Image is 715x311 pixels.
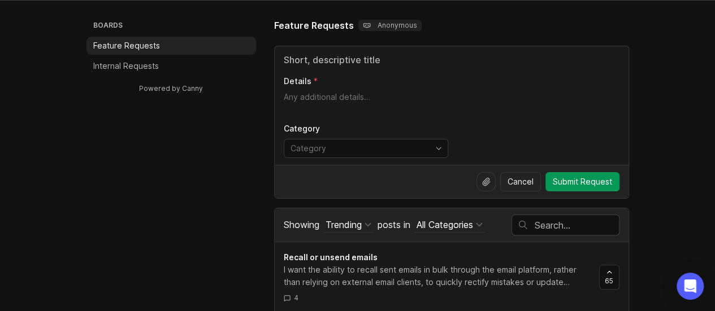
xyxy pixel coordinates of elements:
[414,217,485,233] button: posts in
[284,53,619,67] input: Title
[284,123,448,134] p: Category
[326,218,362,231] div: Trending
[284,76,311,87] p: Details
[500,172,541,191] button: Cancel
[86,37,256,55] a: Feature Requests
[291,142,428,155] input: Category
[430,144,448,153] svg: toggle icon
[137,82,205,95] a: Powered by Canny
[284,139,448,158] div: toggle menu
[284,251,599,303] a: Recall or unsend emailsI want the ability to recall sent emails in bulk through the email platfor...
[294,293,298,303] span: 4
[93,40,160,51] p: Feature Requests
[284,91,619,114] textarea: Details
[535,219,619,231] input: Search…
[274,19,354,32] h1: Feature Requests
[91,19,256,34] h3: Boards
[553,176,612,187] span: Submit Request
[284,219,319,230] span: Showing
[605,276,613,286] span: 65
[508,176,534,187] span: Cancel
[284,252,378,262] span: Recall or unsend emails
[284,264,590,288] div: I want the ability to recall sent emails in bulk through the email platform, rather than relying ...
[545,172,619,191] button: Submit Request
[677,273,704,300] div: Open Intercom Messenger
[86,57,256,75] a: Internal Requests
[363,21,417,30] p: Anonymous
[323,217,374,233] button: Showing
[93,60,159,72] p: Internal Requests
[417,218,473,231] div: All Categories
[378,219,410,230] span: posts in
[599,265,619,290] button: 65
